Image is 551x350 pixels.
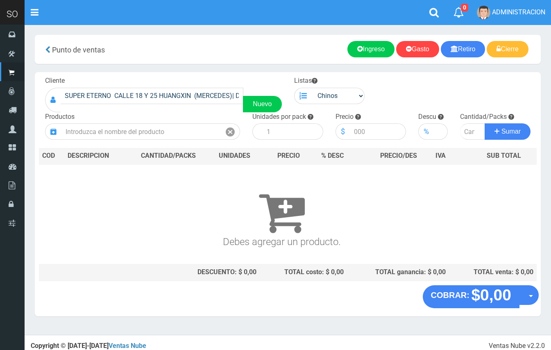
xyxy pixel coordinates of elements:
[45,112,75,122] label: Productos
[434,123,447,140] input: 000
[52,45,105,54] span: Punto de ventas
[431,291,469,300] strong: COBRAR:
[45,76,65,86] label: Cliente
[441,41,485,57] a: Retiro
[252,112,306,122] label: Unidades por pack
[461,4,468,11] span: 0
[109,342,146,350] a: Ventas Nube
[452,268,534,277] div: TOTAL venta: $ 0,00
[487,41,528,57] a: Cierre
[79,152,109,159] span: CRIPCION
[277,151,300,161] span: PRECIO
[501,128,521,135] span: Sumar
[418,123,434,140] div: %
[477,6,490,19] img: User Image
[61,88,243,104] input: Consumidor Final
[61,123,221,140] input: Introduzca el nombre del producto
[263,123,323,140] input: 1
[485,123,531,140] button: Sumar
[321,152,344,159] span: % DESC
[418,112,436,122] label: Descu
[350,123,406,140] input: 000
[396,41,439,57] a: Gasto
[492,8,545,16] span: ADMINISTRACION
[131,268,256,277] div: DESCUENTO: $ 0,00
[471,286,511,304] strong: $0,00
[347,41,395,57] a: Ingreso
[423,285,520,308] button: COBRAR: $0,00
[42,176,521,247] h3: Debes agregar un producto.
[460,112,507,122] label: Cantidad/Packs
[435,152,446,159] span: IVA
[39,148,64,164] th: COD
[64,148,128,164] th: DES
[336,123,350,140] div: $
[460,123,485,140] input: Cantidad
[336,112,354,122] label: Precio
[487,151,521,161] span: SUB TOTAL
[380,152,417,159] span: PRECIO/DES
[350,268,446,277] div: TOTAL ganancia: $ 0,00
[263,268,344,277] div: TOTAL costo: $ 0,00
[243,96,281,112] a: Nuevo
[128,148,209,164] th: CANTIDAD/PACKS
[31,342,146,350] strong: Copyright © [DATE]-[DATE]
[294,76,317,86] label: Listas
[209,148,260,164] th: UNIDADES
